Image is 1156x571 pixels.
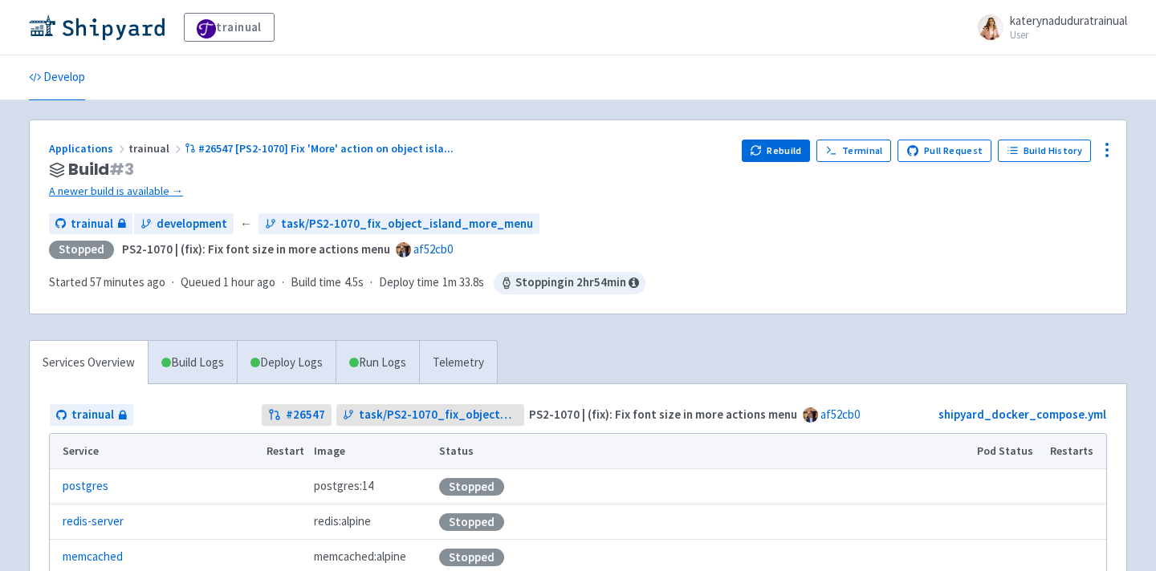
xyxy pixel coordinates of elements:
span: trainual [71,215,113,233]
span: 4.5s [344,273,364,292]
a: Build History [998,140,1091,162]
span: Build [68,160,134,179]
span: trainual [71,406,114,424]
a: katerynaduduratrainual User [968,14,1127,40]
span: ← [240,215,252,233]
span: 1m 33.8s [442,273,484,292]
span: katerynaduduratrainual [1010,13,1127,28]
span: Stopping in 2 hr 54 min [494,272,645,294]
a: Run Logs [336,341,419,385]
time: 1 hour ago [223,274,275,290]
small: User [1010,30,1127,40]
strong: PS2-1070 | (fix): Fix font size in more actions menu [529,407,797,422]
a: memcached [63,548,123,566]
span: Build time [291,273,341,292]
th: Status [434,434,972,469]
a: trainual [184,13,275,42]
span: task/PS2-1070_fix_object_island_more_menu [359,406,519,424]
a: shipyard_docker_compose.yml [938,407,1106,422]
a: af52cb0 [413,241,453,257]
button: Rebuild [742,140,811,162]
th: Pod Status [972,434,1045,469]
span: memcached:alpine [314,548,406,566]
div: Stopped [49,241,114,259]
a: postgres [63,477,108,496]
a: af52cb0 [820,407,860,422]
span: Queued [181,274,275,290]
time: 57 minutes ago [90,274,165,290]
span: #26547 [PS2-1070] Fix 'More' action on object isla ... [198,141,454,156]
a: redis-server [63,512,124,531]
img: Shipyard logo [29,14,165,40]
a: development [134,213,234,235]
a: Build Logs [149,341,237,385]
a: task/PS2-1070_fix_object_island_more_menu [336,404,525,426]
a: Develop [29,55,85,100]
span: development [157,215,227,233]
div: · · · [49,272,645,294]
a: Applications [49,141,128,156]
span: task/PS2-1070_fix_object_island_more_menu [281,215,533,233]
span: redis:alpine [314,512,371,531]
span: Deploy time [379,273,439,292]
a: #26547 [PS2-1070] Fix 'More' action on object isla... [185,141,456,156]
a: trainual [50,404,133,426]
th: Service [50,434,261,469]
span: trainual [128,141,185,156]
a: task/PS2-1070_fix_object_island_more_menu [258,213,539,235]
a: #26547 [262,404,332,426]
th: Restarts [1045,434,1106,469]
a: A newer build is available → [49,182,729,200]
a: Deploy Logs [237,341,336,385]
span: postgres:14 [314,477,373,496]
a: Telemetry [419,341,497,385]
a: Terminal [816,140,891,162]
div: Stopped [439,513,504,531]
th: Image [309,434,434,469]
a: trainual [49,213,132,235]
strong: PS2-1070 | (fix): Fix font size in more actions menu [122,241,390,257]
div: Stopped [439,478,504,496]
span: Started [49,274,165,290]
span: # 3 [109,158,134,180]
strong: # 26547 [286,406,325,424]
a: Pull Request [898,140,991,162]
th: Restart [261,434,309,469]
a: Services Overview [30,341,148,385]
div: Stopped [439,549,504,566]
